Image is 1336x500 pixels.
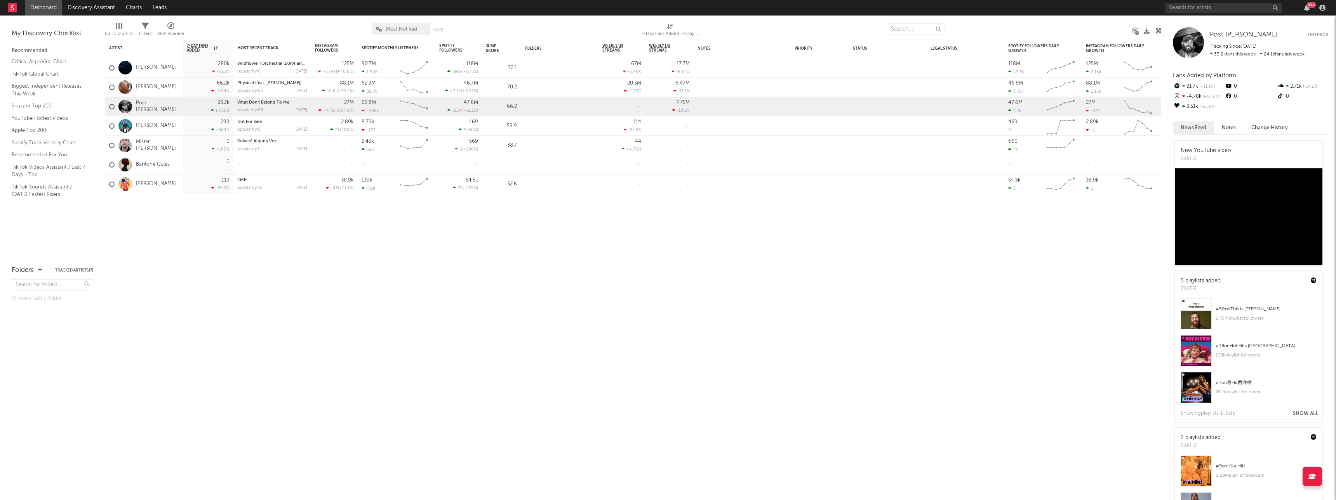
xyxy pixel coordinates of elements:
span: +11.1 % [1198,85,1215,89]
svg: Chart title [1043,97,1078,116]
div: 32.6 [486,180,517,189]
div: 90.7M [362,61,376,66]
div: 2.16k [1086,69,1101,74]
a: Critical Algo/Viral Chart [12,57,85,66]
div: Showing playlist s 1- 3 of 5 [1181,409,1235,418]
div: 46.7M [464,81,478,86]
div: # 9 on It's a Hit! [1216,462,1317,471]
div: 125M [1086,61,1098,66]
div: 5 playlists added [1181,277,1223,285]
div: Jump Score [486,44,505,53]
div: 27M [344,100,354,105]
div: 125M [342,61,354,66]
div: 66.2 [486,102,517,111]
div: ( ) [330,127,354,132]
div: -2.04 % [211,88,230,93]
div: 0 [1277,92,1328,102]
div: 2 playlists added [1181,434,1223,442]
div: Click to add a folder. [12,294,93,304]
div: +564 % [211,127,230,132]
div: 0 [1225,92,1276,102]
div: 72.1 [486,63,517,73]
div: Notes [698,46,775,51]
div: [DATE] [1181,285,1223,293]
div: 44 [635,139,641,144]
div: 59.9 [486,121,517,131]
div: Instagram Followers [315,43,342,53]
svg: Chart title [397,175,431,194]
div: popularity: 0 [237,128,261,132]
span: 10.6k [327,89,338,93]
div: Volveré Alguna Vez [237,139,307,144]
div: 27M [1086,100,1096,105]
div: 1 [1086,186,1093,191]
div: 176k playlist followers [1216,351,1317,360]
div: 7.75M [676,100,690,105]
div: 7-Day Fans Added (7-Day Fans Added) [641,29,699,38]
div: 528 [362,147,374,152]
button: Tracked Artists(7) [55,268,93,272]
span: Weekly US Streams [602,43,630,53]
div: Instagram Followers Daily Growth [1086,44,1144,53]
a: Recommended For You [12,151,85,159]
div: 0 [1008,128,1011,132]
div: 2.15k [1086,89,1101,94]
div: 114 [633,119,641,125]
div: ( ) [326,185,354,190]
div: 118M [466,61,478,66]
span: -14.2 % [1302,85,1319,89]
div: [DATE] [294,108,307,112]
svg: Chart title [1043,136,1078,155]
span: 47.5k [450,89,461,93]
div: popularity: 68 [237,108,263,112]
div: 2.71k [1277,81,1328,92]
a: #18onHot Hits [GEOGRAPHIC_DATA]176kplaylist followers [1175,335,1322,372]
div: 469 [469,119,478,125]
div: ( ) [453,185,478,190]
svg: Chart title [1043,58,1078,78]
svg: Chart title [1121,58,1156,78]
div: [DATE] [294,69,307,74]
button: News Feed [1173,121,1214,134]
span: Fans Added by Platform [1173,73,1236,78]
span: Post [PERSON_NAME] [1210,31,1278,38]
div: 6.47M [675,81,690,86]
div: Status [853,46,903,51]
span: 33.2k fans this week [1210,52,1256,57]
svg: Chart title [1043,116,1078,136]
button: Untrack [1308,31,1328,39]
a: Volveré Alguna Vez [237,139,277,144]
span: -2.35 % [464,70,477,74]
span: -45 [331,186,338,190]
a: Post [PERSON_NAME] [1210,31,1278,39]
div: Spotify Monthly Listeners [362,46,420,50]
div: Spotify Followers [439,43,466,53]
div: +100 % [212,147,230,152]
div: Folders [525,46,583,51]
span: Most Notified [386,27,417,32]
div: -23.3 % [212,69,230,74]
div: [DATE] [294,186,307,190]
div: 569 [469,139,478,144]
div: popularity: 0 [237,147,261,151]
div: -0.76 % [623,69,641,74]
div: 66.2k [217,81,230,86]
div: 54.5k [1008,178,1021,183]
div: [DATE] [1181,155,1231,163]
span: -4.78k [324,109,337,113]
span: 286k [452,70,463,74]
div: [DATE] [294,147,307,151]
svg: Chart title [1043,78,1078,97]
svg: Chart title [397,78,431,97]
div: 7.9k [362,186,375,191]
a: Post [PERSON_NAME] [136,100,179,113]
div: 62.3M [362,81,376,86]
div: Edit Columns [105,19,133,42]
button: Change History [1244,121,1296,134]
span: +200 % [463,147,477,152]
div: 3.75k [1008,89,1024,94]
input: Search for artists [1165,3,1282,13]
svg: Chart title [397,97,431,116]
div: Physical (feat. Troye Sivan) [237,81,307,85]
div: # 7 on 最Hit西洋榜 [1216,378,1317,388]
